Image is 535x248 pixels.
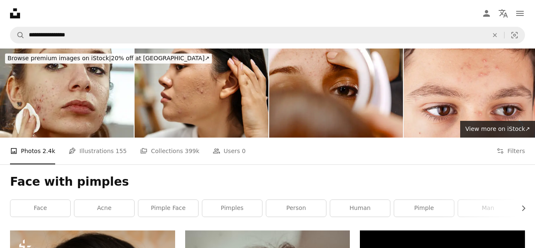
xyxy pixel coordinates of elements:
h1: Face with pimples [10,174,525,189]
button: Visual search [504,27,525,43]
a: person [266,200,326,217]
a: acne [74,200,134,217]
a: pimples [202,200,262,217]
a: human [330,200,390,217]
button: Search Unsplash [10,27,25,43]
img: problematic skin [269,49,403,138]
a: Next [506,84,535,164]
span: 20% off at [GEOGRAPHIC_DATA] ↗ [8,55,209,61]
span: View more on iStock ↗ [465,125,530,132]
a: Home — Unsplash [10,8,20,18]
img: Young woman focused on her evening skin care routine in a cozy, serene bathroom setting [135,49,268,138]
span: 0 [242,146,246,156]
a: Illustrations 155 [69,138,127,164]
a: View more on iStock↗ [460,121,535,138]
a: pimple [394,200,454,217]
span: 155 [116,146,127,156]
button: Menu [512,5,528,22]
button: Language [495,5,512,22]
form: Find visuals sitewide [10,27,525,43]
button: scroll list to the right [516,200,525,217]
a: Collections 399k [140,138,199,164]
button: Clear [486,27,504,43]
span: 399k [185,146,199,156]
a: Users 0 [213,138,246,164]
a: pimple face [138,200,198,217]
a: Log in / Sign up [478,5,495,22]
a: man [458,200,518,217]
span: Browse premium images on iStock | [8,55,111,61]
a: face [10,200,70,217]
button: Filters [497,138,525,164]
